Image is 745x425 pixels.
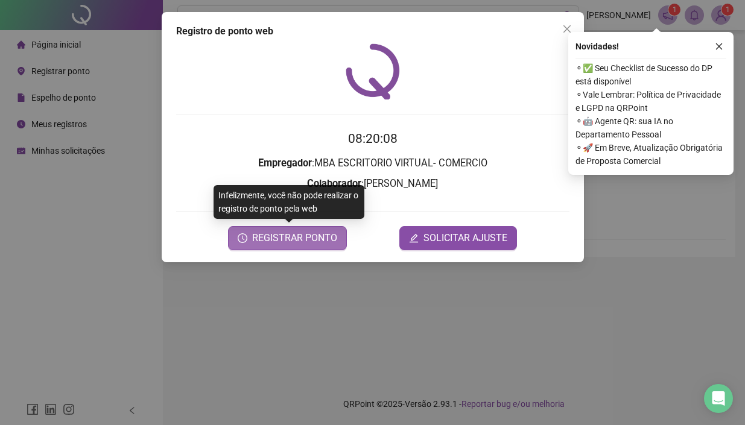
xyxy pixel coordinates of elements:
span: edit [409,233,419,243]
div: Infelizmente, você não pode realizar o registro de ponto pela web [214,185,364,219]
span: ⚬ Vale Lembrar: Política de Privacidade e LGPD na QRPoint [575,88,726,115]
strong: Empregador [258,157,312,169]
span: SOLICITAR AJUSTE [423,231,507,245]
span: close [715,42,723,51]
h3: : [PERSON_NAME] [176,176,569,192]
button: editSOLICITAR AJUSTE [399,226,517,250]
img: QRPoint [346,43,400,99]
span: Novidades ! [575,40,619,53]
span: ⚬ 🤖 Agente QR: sua IA no Departamento Pessoal [575,115,726,141]
span: ⚬ 🚀 Em Breve, Atualização Obrigatória de Proposta Comercial [575,141,726,168]
h3: : MBA ESCRITORIO VIRTUAL- COMERCIO [176,156,569,171]
span: ⚬ ✅ Seu Checklist de Sucesso do DP está disponível [575,61,726,88]
div: Open Intercom Messenger [704,384,733,413]
strong: Colaborador [307,178,361,189]
span: REGISTRAR PONTO [252,231,337,245]
span: close [562,24,572,34]
time: 08:20:08 [348,131,398,146]
span: clock-circle [238,233,247,243]
button: REGISTRAR PONTO [228,226,347,250]
div: Registro de ponto web [176,24,569,39]
button: Close [557,19,577,39]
